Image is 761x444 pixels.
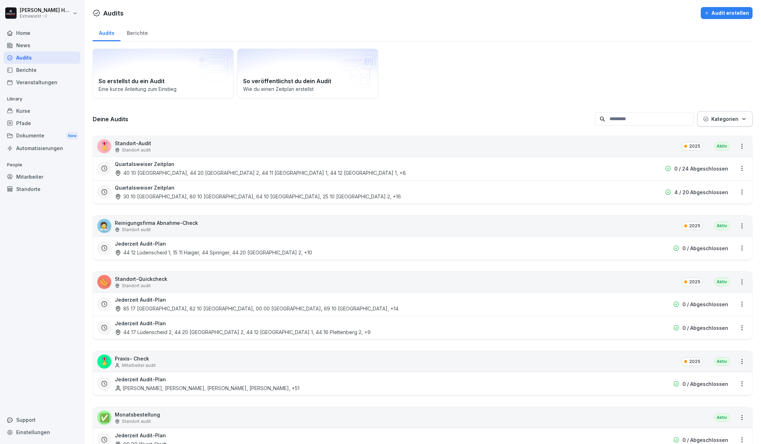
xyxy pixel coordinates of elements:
[115,328,371,336] div: 44 17 Lüdenscheid 2, 44 20 [GEOGRAPHIC_DATA] 2, 44 12 [GEOGRAPHIC_DATA] 1, 44 16 Plettenberg 2 , +9
[4,142,80,154] a: Automatisierungen
[674,165,728,172] p: 0 / 24 Abgeschlossen
[682,380,728,388] p: 0 / Abgeschlossen
[4,129,80,142] div: Dokumente
[689,223,700,229] p: 2025
[115,411,160,418] p: Monatsbestellung
[120,23,154,41] a: Berichte
[243,85,372,93] p: Wie du einen Zeitplan erstellst
[115,193,401,200] div: 30 10 [GEOGRAPHIC_DATA], 80 10 [GEOGRAPHIC_DATA], 64 10 [GEOGRAPHIC_DATA], 25 10 [GEOGRAPHIC_DATA...
[122,227,151,233] p: Standort audit
[4,64,80,76] a: Berichte
[714,142,730,150] div: Aktiv
[689,358,700,365] p: 2025
[714,222,730,230] div: Aktiv
[97,139,111,153] div: 🎖️
[4,129,80,142] a: DokumenteNew
[4,414,80,426] div: Support
[4,39,80,51] a: News
[115,249,312,256] div: 44 12 Lüdenscheid 1, 15 11 Haiger, 44 Springer, 44 20 [GEOGRAPHIC_DATA] 2 , +10
[674,189,728,196] p: 4 / 20 Abgeschlossen
[4,105,80,117] a: Kurse
[122,283,151,289] p: Standort audit
[115,140,151,147] p: Standort-Audit
[115,432,166,439] h3: Jederzeit Audit-Plan
[115,376,166,383] h3: Jederzeit Audit-Plan
[103,8,124,18] h1: Audits
[4,171,80,183] a: Mitarbeiter
[4,426,80,438] a: Einstellungen
[4,117,80,129] a: Pfade
[115,169,406,177] div: 40 10 [GEOGRAPHIC_DATA], 44 20 [GEOGRAPHIC_DATA] 2, 44 11 [GEOGRAPHIC_DATA] 1, 44 12 [GEOGRAPHIC_...
[93,23,120,41] a: Audits
[115,184,174,191] h3: Quartalsweiser Zeitplan
[115,219,198,227] p: Reinigungsfirma Abnahme-Check
[122,418,151,425] p: Standort audit
[714,357,730,366] div: Aktiv
[4,183,80,195] a: Standorte
[99,85,228,93] p: Eine kurze Anleitung zum Einstieg
[97,411,111,425] div: ✅
[704,9,749,17] div: Audit erstellen
[4,159,80,171] p: People
[97,275,111,289] div: 🌭
[697,111,753,127] button: Kategorien
[20,14,71,19] p: Extrawurst :-)
[20,7,71,13] p: [PERSON_NAME] Hagebaum
[115,240,166,247] h3: Jederzeit Audit-Plan
[4,93,80,105] p: Library
[714,278,730,286] div: Aktiv
[115,296,166,303] h3: Jederzeit Audit-Plan
[115,275,167,283] p: Standort-Quickcheck
[4,51,80,64] a: Audits
[243,77,372,85] h2: So veröffentlichst du dein Audit
[115,320,166,327] h3: Jederzeit Audit-Plan
[237,49,378,99] a: So veröffentlichst du dein AuditWie du einen Zeitplan erstellst
[711,115,738,123] p: Kategorien
[115,305,398,312] div: 85 17 [GEOGRAPHIC_DATA], 82 10 [GEOGRAPHIC_DATA], 00 00 [GEOGRAPHIC_DATA], 69 10 [GEOGRAPHIC_DATA...
[682,245,728,252] p: 0 / Abgeschlossen
[4,27,80,39] a: Home
[93,49,234,99] a: So erstellst du ein AuditEine kurze Anleitung zum Einstieg
[115,160,174,168] h3: Quartalsweiser Zeitplan
[682,324,728,332] p: 0 / Abgeschlossen
[682,436,728,444] p: 0 / Abgeschlossen
[93,115,592,123] h3: Deine Audits
[66,132,78,140] div: New
[689,143,700,149] p: 2025
[701,7,753,19] button: Audit erstellen
[714,413,730,422] div: Aktiv
[97,219,111,233] div: 🧑‍🔬
[682,301,728,308] p: 0 / Abgeschlossen
[97,354,111,369] div: 🎖️
[4,76,80,88] a: Veranstaltungen
[99,77,228,85] h2: So erstellst du ein Audit
[115,384,299,392] div: [PERSON_NAME], [PERSON_NAME], [PERSON_NAME], [PERSON_NAME] , +51
[689,279,700,285] p: 2025
[122,362,156,369] p: Mitarbeiter audit
[122,147,151,153] p: Standort audit
[115,355,156,362] p: Praxis- Check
